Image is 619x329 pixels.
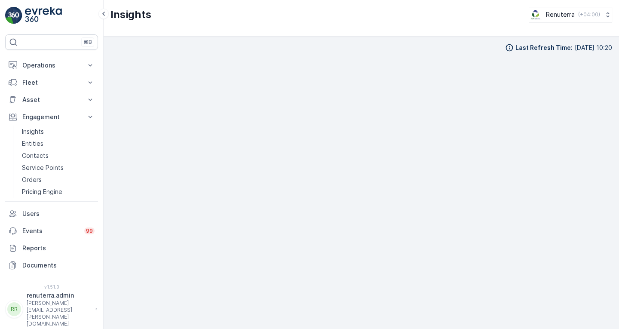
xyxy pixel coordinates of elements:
[22,151,49,160] p: Contacts
[27,291,91,300] p: renuterra.admin
[22,244,95,252] p: Reports
[22,261,95,270] p: Documents
[5,240,98,257] a: Reports
[18,150,98,162] a: Contacts
[18,174,98,186] a: Orders
[5,222,98,240] a: Events99
[515,43,573,52] p: Last Refresh Time :
[546,10,575,19] p: Renuterra
[18,186,98,198] a: Pricing Engine
[5,284,98,289] span: v 1.51.0
[83,39,92,46] p: ⌘B
[5,257,98,274] a: Documents
[5,108,98,126] button: Engagement
[5,57,98,74] button: Operations
[5,74,98,91] button: Fleet
[22,61,81,70] p: Operations
[110,8,151,22] p: Insights
[7,302,21,316] div: RR
[575,43,612,52] p: [DATE] 10:20
[27,300,91,327] p: [PERSON_NAME][EMAIL_ADDRESS][PERSON_NAME][DOMAIN_NAME]
[18,138,98,150] a: Entities
[18,126,98,138] a: Insights
[22,175,42,184] p: Orders
[22,163,64,172] p: Service Points
[529,10,542,19] img: Screenshot_2024-07-26_at_13.33.01.png
[25,7,62,24] img: logo_light-DOdMpM7g.png
[5,205,98,222] a: Users
[5,291,98,327] button: RRrenuterra.admin[PERSON_NAME][EMAIL_ADDRESS][PERSON_NAME][DOMAIN_NAME]
[529,7,612,22] button: Renuterra(+04:00)
[22,127,44,136] p: Insights
[22,188,62,196] p: Pricing Engine
[22,95,81,104] p: Asset
[18,162,98,174] a: Service Points
[22,78,81,87] p: Fleet
[22,139,43,148] p: Entities
[22,209,95,218] p: Users
[5,7,22,24] img: logo
[86,228,93,234] p: 99
[578,11,600,18] p: ( +04:00 )
[5,91,98,108] button: Asset
[22,113,81,121] p: Engagement
[22,227,79,235] p: Events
